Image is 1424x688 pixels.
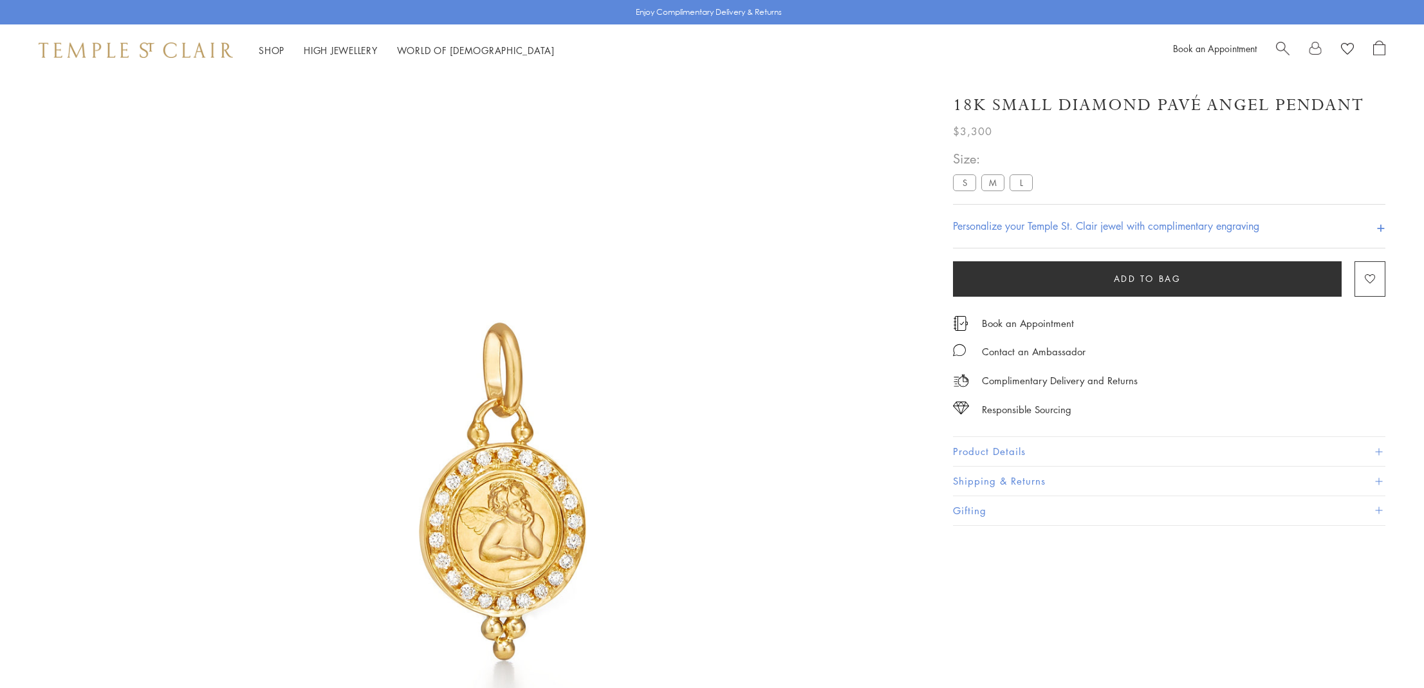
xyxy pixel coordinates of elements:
button: Gifting [953,496,1385,525]
span: Add to bag [1114,272,1181,286]
button: Shipping & Returns [953,467,1385,496]
a: World of [DEMOGRAPHIC_DATA]World of [DEMOGRAPHIC_DATA] [397,44,555,57]
a: Book an Appointment [982,316,1074,330]
img: Temple St. Clair [39,42,233,58]
button: Add to bag [953,261,1342,297]
h4: Personalize your Temple St. Clair jewel with complimentary engraving [953,218,1259,234]
span: $3,300 [953,123,992,140]
h1: 18K Small Diamond Pavé Angel Pendant [953,94,1364,116]
a: Search [1276,41,1290,60]
a: Book an Appointment [1173,42,1257,55]
span: Size: [953,148,1038,169]
p: Complimentary Delivery and Returns [982,373,1138,389]
p: Enjoy Complimentary Delivery & Returns [636,6,782,19]
a: High JewelleryHigh Jewellery [304,44,378,57]
a: Open Shopping Bag [1373,41,1385,60]
label: S [953,174,976,191]
div: Contact an Ambassador [982,344,1086,360]
h4: + [1376,214,1385,238]
label: M [981,174,1004,191]
a: View Wishlist [1341,41,1354,60]
div: Responsible Sourcing [982,402,1071,418]
img: icon_sourcing.svg [953,402,969,414]
a: ShopShop [259,44,284,57]
button: Product Details [953,437,1385,466]
img: icon_appointment.svg [953,316,968,331]
img: MessageIcon-01_2.svg [953,344,966,357]
img: icon_delivery.svg [953,373,969,389]
label: L [1010,174,1033,191]
nav: Main navigation [259,42,555,59]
